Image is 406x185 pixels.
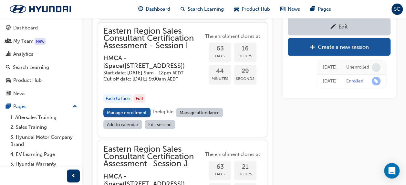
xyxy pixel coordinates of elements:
[13,24,38,32] div: Dashboard
[35,38,46,45] div: Tooltip anchor
[133,3,175,16] a: guage-iconDashboard
[384,163,400,179] div: Open Intercom Messenger
[209,45,231,52] span: 63
[3,88,80,100] a: News
[318,5,331,13] span: Pages
[6,91,11,97] span: news-icon
[103,54,193,70] h3: HMCA - iSpace ( [STREET_ADDRESS] )
[3,35,80,47] a: My Team
[8,113,80,123] a: 1. Aftersales Training
[234,170,256,178] span: Hours
[275,3,305,16] a: news-iconNews
[8,122,80,132] a: 2. Sales Training
[372,77,380,85] span: learningRecordVerb_ENROLL-icon
[6,104,11,110] span: pages-icon
[318,44,369,50] div: Create a new session
[8,159,80,169] a: 5. Hyundai Warranty
[73,103,77,111] span: up-icon
[103,27,203,49] span: Eastern Region Sales Consultant Certification Assessment - Session I
[288,38,390,56] a: Create a new session
[153,108,173,114] span: Ineligible
[146,5,170,13] span: Dashboard
[103,120,142,129] a: Add to calendar
[13,64,49,71] div: Search Learning
[6,65,10,71] span: search-icon
[3,74,80,86] a: Product Hub
[3,61,80,73] a: Search Learning
[310,44,315,51] span: plus-icon
[3,21,80,101] button: DashboardMy TeamAnalyticsSearch LearningProduct HubNews
[330,24,336,30] span: pencil-icon
[3,101,80,113] button: Pages
[203,150,262,158] span: The enrollment closes at
[3,2,78,16] img: Trak
[209,163,231,170] span: 63
[103,94,132,103] div: Face to face
[209,75,231,82] span: Minutes
[234,5,239,13] span: car-icon
[323,64,337,71] div: Tue Jan 14 2025 10:00:00 GMT+1100 (Australian Eastern Daylight Time)
[338,23,348,30] div: Edit
[175,3,229,16] a: search-iconSearch Learning
[13,38,34,45] div: My Team
[167,76,178,82] span: Australian Eastern Daylight Time AEDT
[181,5,185,13] span: search-icon
[3,22,80,34] a: Dashboard
[346,78,363,84] div: Enrolled
[6,78,11,83] span: car-icon
[176,108,224,117] a: Manage attendance
[234,163,256,170] span: 21
[103,145,203,167] span: Eastern Region Sales Consultant Certification Assessment- Session J
[372,63,380,72] span: learningRecordVerb_NONE-icon
[346,64,369,71] div: Unenrolled
[13,77,42,84] div: Product Hub
[6,38,11,44] span: people-icon
[323,77,337,85] div: Mon Dec 23 2024 11:50:25 GMT+1100 (Australian Eastern Daylight Time)
[229,3,275,16] a: car-iconProduct Hub
[6,25,11,31] span: guage-icon
[209,170,231,178] span: Days
[103,76,193,82] h5: Cut off date: [DATE] 9:00am
[234,45,256,52] span: 16
[188,5,224,13] span: Search Learning
[133,94,145,103] div: Full
[391,4,403,15] button: SC
[280,5,285,13] span: news-icon
[288,5,300,13] span: News
[138,5,143,13] span: guage-icon
[13,90,26,97] div: News
[6,51,11,57] span: chart-icon
[209,52,231,60] span: Days
[394,5,400,13] span: SC
[234,52,256,60] span: Hours
[13,103,26,110] div: Pages
[71,172,76,180] span: prev-icon
[8,149,80,159] a: 4. EV Learning Page
[234,75,256,82] span: Seconds
[172,70,183,75] span: Australian Eastern Daylight Time AEDT
[242,5,270,13] span: Product Hub
[3,48,80,60] a: Analytics
[288,17,390,35] a: Edit
[13,50,33,58] div: Analytics
[305,3,336,16] a: pages-iconPages
[103,27,262,132] button: Eastern Region Sales Consultant Certification Assessment - Session IHMCA - iSpace([STREET_ADDRESS...
[145,120,175,129] a: Edit session
[234,67,256,75] span: 29
[209,67,231,75] span: 44
[103,70,193,76] h5: Start date: [DATE] 9am - 12pm
[203,33,262,40] span: The enrollment closes at
[103,108,151,117] a: Manage enrollment
[310,5,315,13] span: pages-icon
[8,132,80,149] a: 3. Hyundai Motor Company Brand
